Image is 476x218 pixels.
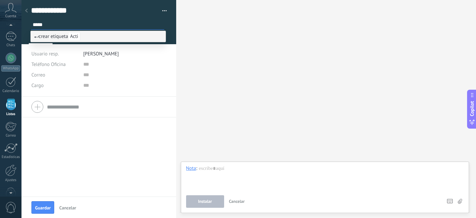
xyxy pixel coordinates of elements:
[31,51,59,57] span: Usuario resp.
[57,202,79,213] button: Cancelar
[31,70,45,80] button: Correo
[1,155,20,159] div: Estadísticas
[1,43,20,47] div: Chats
[31,80,78,91] div: Cargo
[31,201,54,214] button: Guardar
[31,61,66,68] span: Teléfono Oficina
[5,14,16,18] span: Cuenta
[1,178,20,182] div: Ajustes
[1,112,20,116] div: Listas
[83,51,119,57] span: [PERSON_NAME]
[35,205,51,210] span: Guardar
[196,165,197,172] span: :
[198,199,212,204] span: Instalar
[68,32,80,41] span: Acti
[31,59,66,70] button: Teléfono Oficina
[1,89,20,93] div: Calendario
[31,72,45,78] span: Correo
[59,205,76,210] span: Cancelar
[469,101,475,116] span: Copilot
[1,134,20,138] div: Correo
[226,195,248,208] button: Cancelar
[229,199,245,204] span: Cancelar
[31,83,44,88] span: Cargo
[186,195,224,208] button: Instalar
[34,33,80,40] span: crear etiqueta Acti
[31,48,78,59] div: Usuario resp.
[1,65,20,72] div: WhatsApp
